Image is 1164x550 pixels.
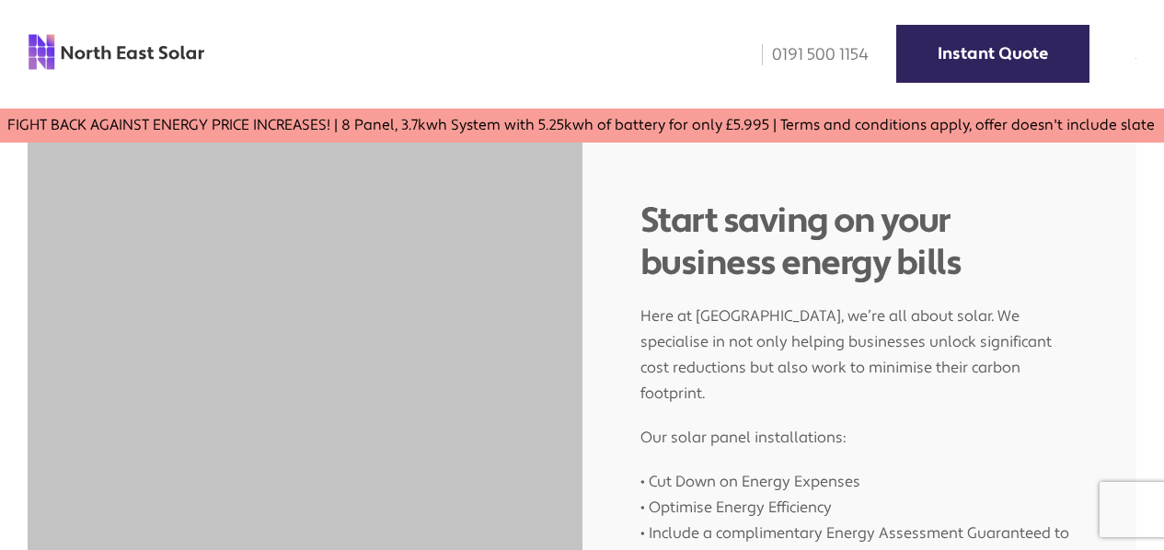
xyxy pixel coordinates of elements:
[640,201,1078,284] h1: Start saving on your business energy bills
[762,44,763,65] img: phone icon
[640,407,1078,451] p: Our solar panel installations:
[28,33,205,72] img: north east solar logo
[1135,58,1136,59] img: menu icon
[749,44,869,65] a: 0191 500 1154
[640,285,1078,407] p: Here at [GEOGRAPHIC_DATA], we’re all about solar. We specialise in not only helping businesses un...
[896,25,1089,83] a: Instant Quote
